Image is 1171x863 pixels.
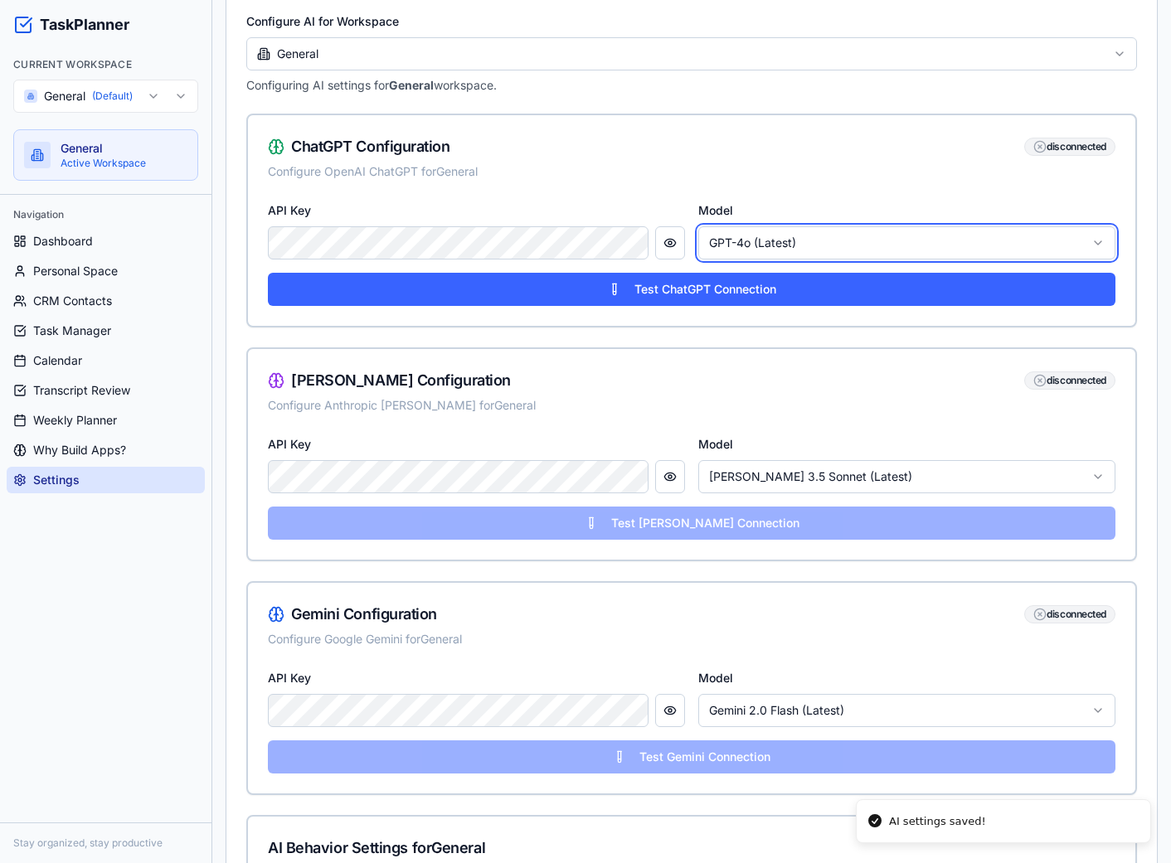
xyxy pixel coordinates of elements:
[7,467,205,493] a: Settings
[889,813,986,830] div: AI settings saved!
[268,203,311,217] label: API Key
[268,671,311,685] label: API Key
[1024,605,1115,623] div: disconnected
[7,437,205,463] a: Why Build Apps?
[7,377,205,404] a: Transcript Review
[33,293,112,309] span: CRM Contacts
[7,258,205,284] a: Personal Space
[246,14,399,28] label: Configure AI for Workspace
[61,140,187,157] p: General
[33,472,80,488] span: Settings
[698,203,733,217] label: Model
[268,836,1115,860] div: AI Behavior Settings for General
[268,631,1115,647] div: Configure Google Gemini for General
[268,163,1115,180] div: Configure OpenAI ChatGPT for General
[33,412,117,429] span: Weekly Planner
[13,836,198,850] div: Stay organized, stay productive
[1024,138,1115,156] div: disconnected
[7,228,205,255] a: Dashboard
[698,437,733,451] label: Model
[698,671,733,685] label: Model
[268,135,450,158] div: ChatGPT Configuration
[268,437,311,451] label: API Key
[1024,371,1115,390] div: disconnected
[389,78,434,92] strong: General
[246,77,1137,94] p: Configuring AI settings for workspace.
[33,233,93,250] span: Dashboard
[7,288,205,314] a: CRM Contacts
[61,157,187,170] p: Active Workspace
[33,322,111,339] span: Task Manager
[33,382,130,399] span: Transcript Review
[268,603,437,626] div: Gemini Configuration
[33,263,118,279] span: Personal Space
[33,442,126,458] span: Why Build Apps?
[13,58,132,70] label: Current Workspace
[33,352,82,369] span: Calendar
[40,13,129,36] h1: TaskPlanner
[268,397,1115,414] div: Configure Anthropic [PERSON_NAME] for General
[7,318,205,344] a: Task Manager
[7,201,205,228] div: Navigation
[7,347,205,374] a: Calendar
[268,273,1115,306] button: Test ChatGPT Connection
[7,407,205,434] a: Weekly Planner
[268,369,511,392] div: [PERSON_NAME] Configuration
